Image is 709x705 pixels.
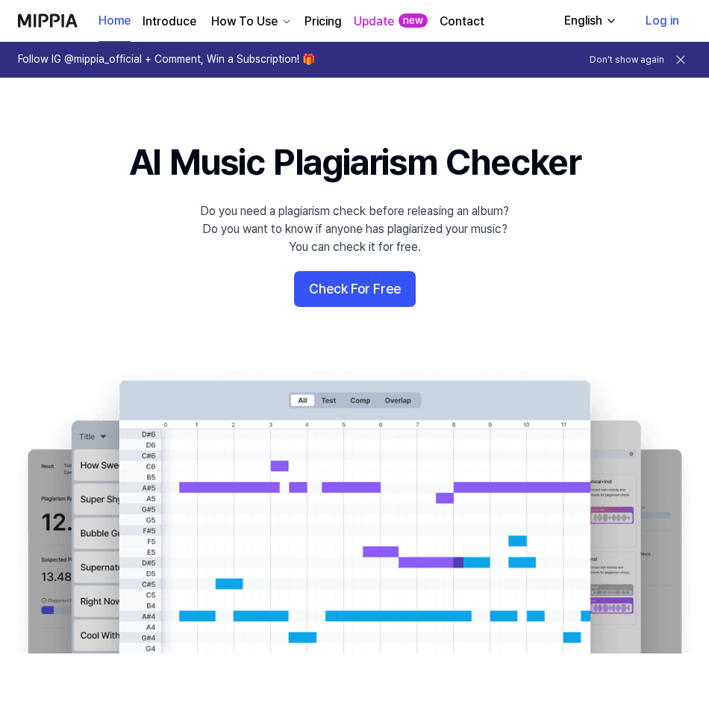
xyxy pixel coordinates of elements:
button: How To Use [208,13,293,31]
a: Contact [440,13,484,31]
h1: AI Music Plagiarism Checker [129,137,581,187]
a: Update [354,13,394,31]
div: English [561,12,605,30]
button: Check For Free [294,271,416,307]
button: Don't show again [590,54,664,66]
div: new [399,13,428,28]
div: Do you need a plagiarism check before releasing an album? Do you want to know if anyone has plagi... [200,202,509,256]
div: How To Use [208,13,281,31]
button: English [552,6,626,36]
a: Introduce [143,13,196,31]
a: Pricing [304,13,342,31]
a: Home [99,1,131,42]
h1: Follow IG @mippia_official + Comment, Win a Subscription! 🎁 [18,52,315,67]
